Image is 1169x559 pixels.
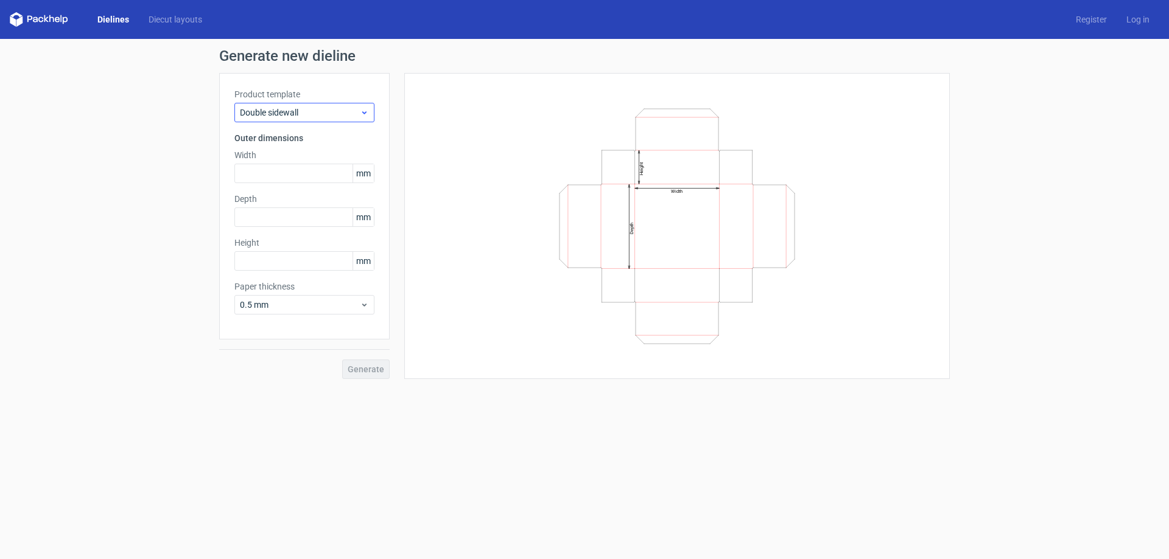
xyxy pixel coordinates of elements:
[139,13,212,26] a: Diecut layouts
[234,237,374,249] label: Height
[234,149,374,161] label: Width
[234,280,374,293] label: Paper thickness
[639,162,644,175] text: Height
[1117,13,1159,26] a: Log in
[234,132,374,144] h3: Outer dimensions
[234,193,374,205] label: Depth
[88,13,139,26] a: Dielines
[240,106,360,119] span: Double sidewall
[353,208,374,226] span: mm
[219,49,950,63] h1: Generate new dieline
[671,189,683,194] text: Width
[353,164,374,182] span: mm
[234,88,374,100] label: Product template
[353,252,374,270] span: mm
[240,299,360,311] span: 0.5 mm
[629,222,634,234] text: Depth
[1066,13,1117,26] a: Register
